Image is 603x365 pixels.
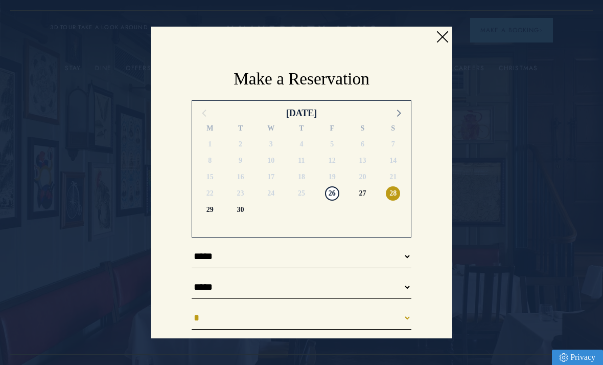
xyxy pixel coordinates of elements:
[325,170,339,184] span: Friday, 19 September 2025
[355,137,369,152] span: Saturday, 6 September 2025
[386,154,400,168] span: Sunday, 14 September 2025
[286,123,317,136] div: T
[325,154,339,168] span: Friday, 12 September 2025
[355,186,369,201] span: Saturday, 27 September 2025
[256,123,286,136] div: W
[294,154,309,168] span: Thursday, 11 September 2025
[225,123,256,136] div: T
[234,170,248,184] span: Tuesday, 16 September 2025
[552,350,603,365] a: Privacy
[195,123,225,136] div: M
[347,123,378,136] div: S
[294,170,309,184] span: Thursday, 18 September 2025
[325,137,339,152] span: Friday, 5 September 2025
[264,170,278,184] span: Wednesday, 17 September 2025
[234,203,248,217] span: Tuesday, 30 September 2025
[203,154,217,168] span: Monday, 8 September 2025
[264,154,278,168] span: Wednesday, 10 September 2025
[386,170,400,184] span: Sunday, 21 September 2025
[234,186,248,201] span: Tuesday, 23 September 2025
[192,68,411,90] h2: Make a Reservation
[317,123,347,136] div: F
[234,137,248,152] span: Tuesday, 2 September 2025
[203,203,217,217] span: Monday, 29 September 2025
[355,154,369,168] span: Saturday, 13 September 2025
[203,137,217,152] span: Monday, 1 September 2025
[203,170,217,184] span: Monday, 15 September 2025
[294,186,309,201] span: Thursday, 25 September 2025
[294,137,309,152] span: Thursday, 4 September 2025
[234,154,248,168] span: Tuesday, 9 September 2025
[386,186,400,201] span: Sunday, 28 September 2025
[434,29,450,45] a: Close
[355,170,369,184] span: Saturday, 20 September 2025
[386,137,400,152] span: Sunday, 7 September 2025
[203,186,217,201] span: Monday, 22 September 2025
[264,186,278,201] span: Wednesday, 24 September 2025
[560,353,568,362] img: Privacy
[378,123,408,136] div: S
[286,106,317,120] div: [DATE]
[325,186,339,201] span: Friday, 26 September 2025
[264,137,278,152] span: Wednesday, 3 September 2025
